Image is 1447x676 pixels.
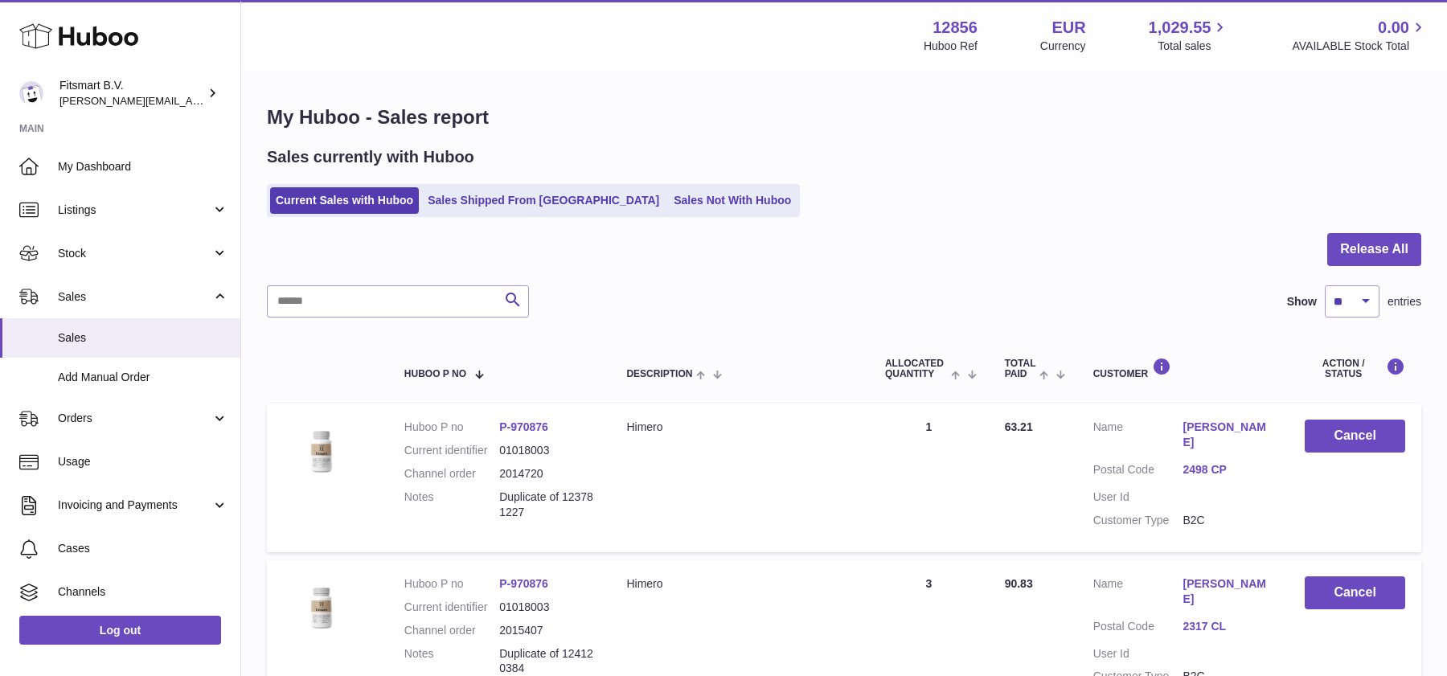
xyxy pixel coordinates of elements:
dt: Notes [404,490,499,520]
dd: B2C [1183,513,1273,528]
strong: EUR [1051,17,1085,39]
div: Currency [1040,39,1086,54]
dt: Name [1093,576,1183,611]
span: My Dashboard [58,159,228,174]
h1: My Huboo - Sales report [267,104,1421,130]
dd: 01018003 [499,600,594,615]
span: Sales [58,330,228,346]
button: Cancel [1305,576,1405,609]
a: 2317 CL [1183,619,1273,634]
dt: Current identifier [404,600,499,615]
span: ALLOCATED Quantity [885,358,947,379]
span: 0.00 [1378,17,1409,39]
div: Customer [1093,358,1273,379]
span: entries [1388,294,1421,309]
span: Channels [58,584,228,600]
dt: Huboo P no [404,576,499,592]
a: Log out [19,616,221,645]
a: P-970876 [499,420,548,433]
button: Release All [1327,233,1421,266]
span: AVAILABLE Stock Total [1292,39,1428,54]
span: Stock [58,246,211,261]
dt: Channel order [404,466,499,481]
span: Total sales [1158,39,1229,54]
dt: Customer Type [1093,513,1183,528]
a: 1,029.55 Total sales [1149,17,1230,54]
img: 128561711358723.png [283,576,363,635]
a: P-970876 [499,577,548,590]
dt: Current identifier [404,443,499,458]
a: 2498 CP [1183,462,1273,477]
span: 63.21 [1005,420,1033,433]
span: [PERSON_NAME][EMAIL_ADDRESS][DOMAIN_NAME] [59,94,322,107]
label: Show [1287,294,1317,309]
button: Cancel [1305,420,1405,453]
span: Listings [58,203,211,218]
span: Total paid [1005,358,1036,379]
td: 1 [869,404,989,551]
span: Huboo P no [404,369,466,379]
dt: Channel order [404,623,499,638]
a: 0.00 AVAILABLE Stock Total [1292,17,1428,54]
span: Usage [58,454,228,469]
dd: 01018003 [499,443,594,458]
span: Description [626,369,692,379]
dd: 2015407 [499,623,594,638]
strong: 12856 [933,17,978,39]
p: Duplicate of 123781227 [499,490,594,520]
span: Sales [58,289,211,305]
span: Cases [58,541,228,556]
dt: Postal Code [1093,619,1183,638]
h2: Sales currently with Huboo [267,146,474,168]
div: Himero [626,420,852,435]
img: jonathan@leaderoo.com [19,81,43,105]
span: 90.83 [1005,577,1033,590]
div: Himero [626,576,852,592]
a: Sales Not With Huboo [668,187,797,214]
a: Current Sales with Huboo [270,187,419,214]
div: Huboo Ref [924,39,978,54]
a: Sales Shipped From [GEOGRAPHIC_DATA] [422,187,665,214]
a: [PERSON_NAME] [1183,576,1273,607]
div: Fitsmart B.V. [59,78,204,109]
dt: Huboo P no [404,420,499,435]
span: 1,029.55 [1149,17,1211,39]
div: Action / Status [1305,358,1405,379]
a: [PERSON_NAME] [1183,420,1273,450]
dt: Postal Code [1093,462,1183,481]
dt: Name [1093,420,1183,454]
span: Invoicing and Payments [58,498,211,513]
span: Add Manual Order [58,370,228,385]
img: 128561711358723.png [283,420,363,478]
span: Orders [58,411,211,426]
dt: User Id [1093,646,1183,662]
dt: User Id [1093,490,1183,505]
dd: 2014720 [499,466,594,481]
